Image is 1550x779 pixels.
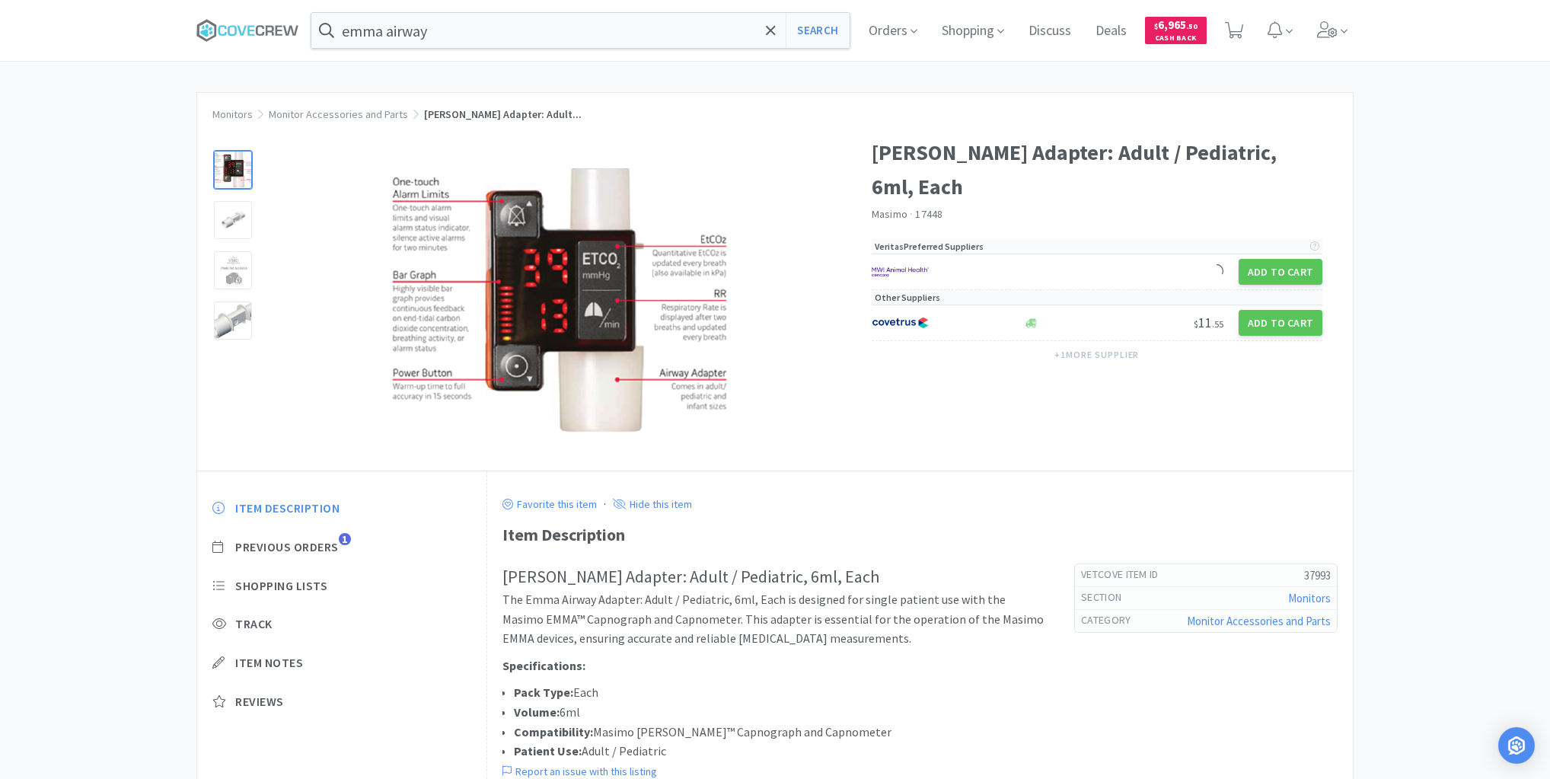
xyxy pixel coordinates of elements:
[424,107,582,121] span: [PERSON_NAME] Adapter: Adult...
[1081,590,1134,605] h6: Section
[1154,18,1198,32] span: 6,965
[502,563,1044,590] h2: [PERSON_NAME] Adapter: Adult / Pediatric, 6ml, Each
[1239,310,1322,336] button: Add to Cart
[514,724,593,739] strong: Compatibility:
[875,239,984,254] p: Veritas Preferred Suppliers
[514,723,1044,742] li: Masimo [PERSON_NAME]™ Capnograph and Capnometer
[1194,318,1198,330] span: $
[1187,614,1331,628] a: Monitor Accessories and Parts
[1186,21,1198,31] span: . 50
[514,704,560,720] strong: Volume:
[235,578,327,594] span: Shopping Lists
[514,743,582,758] strong: Patient Use:
[235,694,284,710] span: Reviews
[339,533,351,545] span: 1
[269,107,408,121] a: Monitor Accessories and Parts
[502,522,1338,548] div: Item Description
[513,497,597,511] p: Favorite this item
[311,13,850,48] input: Search by item, sku, manufacturer, ingredient, size...
[1047,344,1147,366] button: +1more supplier
[514,685,573,700] strong: Pack Type:
[212,107,253,121] a: Monitors
[1288,591,1331,605] a: Monitors
[915,207,942,221] span: 17448
[1089,24,1133,38] a: Deals
[502,658,585,673] strong: Specifications:
[786,13,849,48] button: Search
[502,590,1044,649] p: The Emma Airway Adapter: Adult / Pediatric, 6ml, Each is designed for single patient use with the...
[1498,727,1535,764] div: Open Intercom Messenger
[514,683,1044,703] li: Each
[514,742,1044,761] li: Adult / Pediatric
[872,311,929,334] img: 77fca1acd8b6420a9015268ca798ef17_1.png
[1194,314,1223,331] span: 11
[235,655,303,671] span: Item Notes
[872,136,1323,204] h1: [PERSON_NAME] Adapter: Adult / Pediatric, 6ml, Each
[235,500,340,516] span: Item Description
[1081,567,1171,583] h6: Vetcove Item Id
[1022,24,1077,38] a: Discuss
[872,207,908,221] a: Masimo
[1212,318,1223,330] span: . 55
[910,207,913,221] span: ·
[235,539,339,555] span: Previous Orders
[1081,613,1143,628] h6: Category
[1154,21,1158,31] span: $
[1145,10,1207,51] a: $6,965.50Cash Back
[386,168,729,438] img: c569a72afb08410cbb65460f20ac57fd_61022.png
[626,497,692,511] p: Hide this item
[872,260,929,283] img: f6b2451649754179b5b4e0c70c3f7cb0_2.png
[514,703,1044,723] li: 6ml
[1154,34,1198,44] span: Cash Back
[512,765,657,778] p: Report an issue with this listing
[875,290,940,305] p: Other Suppliers
[604,494,606,514] div: ·
[1171,567,1331,583] h5: 37993
[235,616,273,632] span: Track
[1239,259,1322,285] button: Add to Cart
